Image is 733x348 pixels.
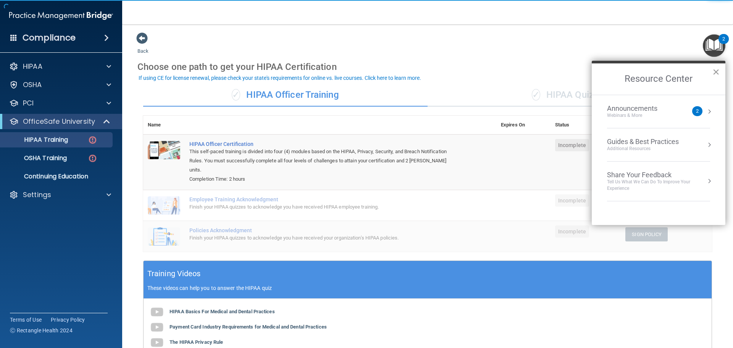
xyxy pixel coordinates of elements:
div: Finish your HIPAA quizzes to acknowledge you have received HIPAA employee training. [189,202,458,212]
img: gray_youtube_icon.38fcd6cc.png [149,320,165,335]
img: danger-circle.6113f641.png [88,154,97,163]
span: ✓ [232,89,240,100]
div: Completion Time: 2 hours [189,175,458,184]
div: Finish your HIPAA quizzes to acknowledge you have received your organization’s HIPAA policies. [189,233,458,243]
div: HIPAA Officer Training [143,84,428,107]
span: Ⓒ Rectangle Health 2024 [10,327,73,334]
div: Employee Training Acknowledgment [189,196,458,202]
span: ✓ [532,89,540,100]
span: Incomplete [555,139,589,151]
a: PCI [9,99,111,108]
button: Sign Policy [625,227,668,241]
div: 2 [722,39,725,49]
button: Close [712,66,720,78]
p: Settings [23,190,51,199]
button: If using CE for license renewal, please check your state's requirements for online vs. live cours... [137,74,422,82]
b: HIPAA Basics For Medical and Dental Practices [170,309,275,314]
p: OfficeSafe University [23,117,95,126]
button: Open Resource Center, 2 new notifications [703,34,725,57]
div: Additional Resources [607,146,679,152]
a: Back [137,39,149,54]
a: Terms of Use [10,316,42,324]
div: Share Your Feedback [607,171,710,179]
th: Expires On [496,116,551,134]
div: Choose one path to get your HIPAA Certification [137,56,718,78]
h2: Resource Center [592,63,725,95]
p: OSHA [23,80,42,89]
b: The HIPAA Privacy Rule [170,339,223,345]
img: danger-circle.6113f641.png [88,135,97,145]
img: gray_youtube_icon.38fcd6cc.png [149,304,165,320]
h4: Compliance [23,32,76,43]
a: OfficeSafe University [9,117,111,126]
div: Policies Acknowledgment [189,227,458,233]
div: Guides & Best Practices [607,138,679,146]
div: Webinars & More [607,112,673,119]
div: This self-paced training is divided into four (4) modules based on the HIPAA, Privacy, Security, ... [189,147,458,175]
p: HIPAA [23,62,42,71]
img: PMB logo [9,8,113,23]
a: Privacy Policy [51,316,85,324]
th: Status [551,116,621,134]
div: If using CE for license renewal, please check your state's requirements for online vs. live cours... [139,75,421,81]
a: OSHA [9,80,111,89]
div: HIPAA Quizzes [428,84,712,107]
p: PCI [23,99,34,108]
a: HIPAA [9,62,111,71]
div: Announcements [607,104,673,113]
p: Continuing Education [5,173,109,180]
th: Name [143,116,185,134]
a: HIPAA Officer Certification [189,141,458,147]
p: These videos can help you to answer the HIPAA quiz [147,285,708,291]
div: Tell Us What We Can Do to Improve Your Experience [607,179,710,192]
h5: Training Videos [147,267,201,280]
b: Payment Card Industry Requirements for Medical and Dental Practices [170,324,327,330]
span: Incomplete [555,225,589,238]
p: OSHA Training [5,154,67,162]
span: Incomplete [555,194,589,207]
p: HIPAA Training [5,136,68,144]
a: Settings [9,190,111,199]
div: Resource Center [592,61,725,225]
